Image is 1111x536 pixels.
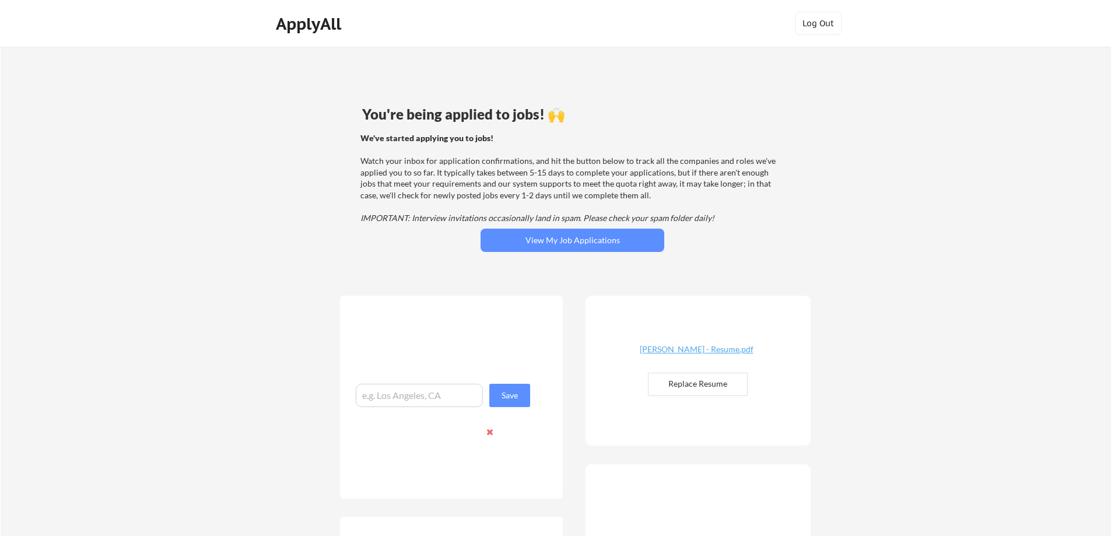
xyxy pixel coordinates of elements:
div: You're being applied to jobs! 🙌 [362,107,783,121]
button: Log Out [795,12,842,35]
input: e.g. Los Angeles, CA [356,384,483,407]
div: [PERSON_NAME] - Resume.pdf [627,345,766,353]
div: ApplyAll [276,14,345,34]
button: View My Job Applications [481,229,664,252]
em: IMPORTANT: Interview invitations occasionally land in spam. Please check your spam folder daily! [360,213,714,223]
button: Save [489,384,530,407]
strong: We've started applying you to jobs! [360,133,493,143]
div: Watch your inbox for application confirmations, and hit the button below to track all the compani... [360,132,781,224]
a: [PERSON_NAME] - Resume.pdf [627,345,766,363]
